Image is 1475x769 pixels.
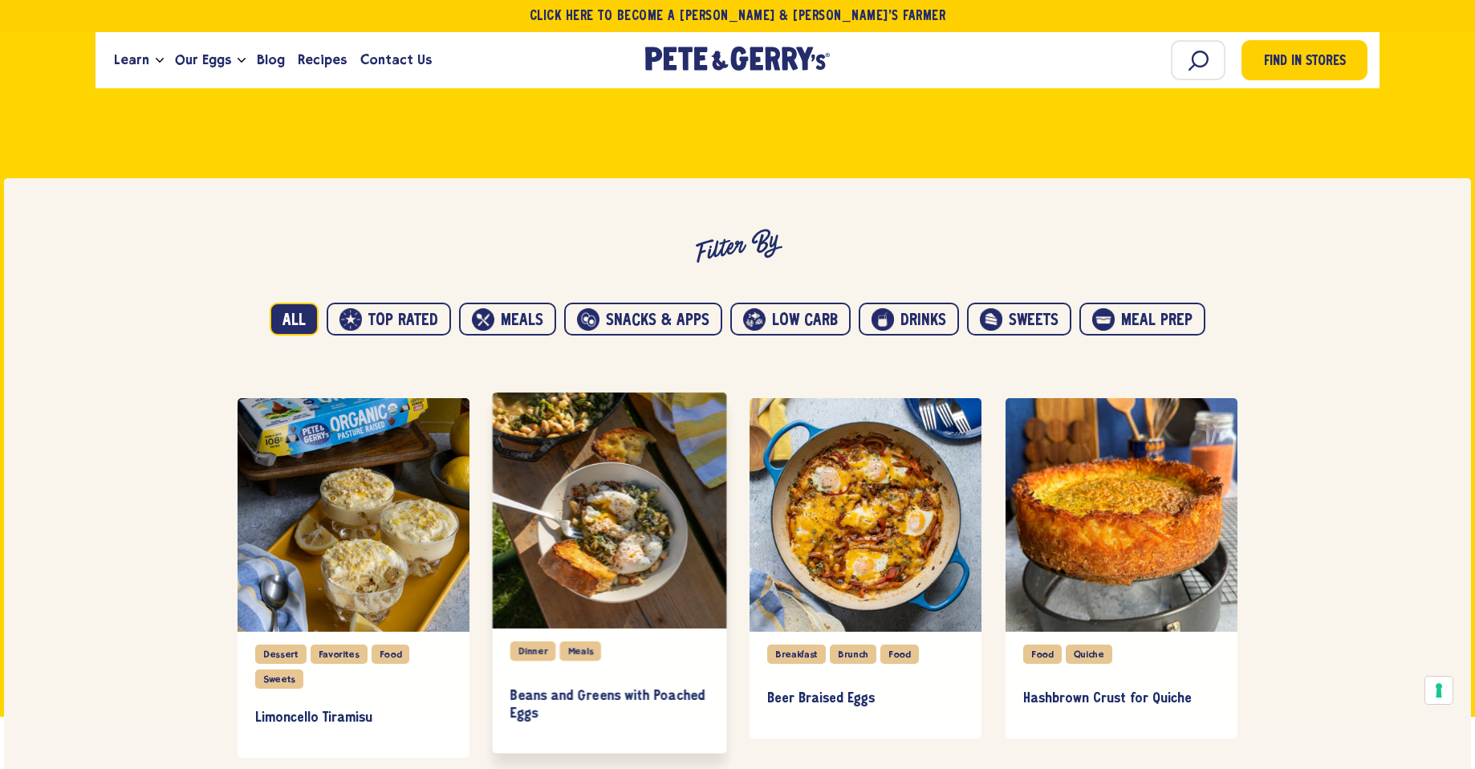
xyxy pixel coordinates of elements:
a: Learn [108,39,156,82]
div: Brunch [830,645,876,664]
div: Dinner [510,641,556,661]
div: blog filter [4,234,1471,359]
a: Find in Stores [1241,40,1367,80]
a: Limoncello Tiramisu [255,695,452,742]
button: Top Rated [327,303,451,336]
h3: Beer Braised Eggs [767,690,964,708]
div: item [238,398,469,758]
span: Find in Stores [1264,51,1346,73]
span: Learn [114,50,149,70]
div: Food [1023,645,1062,664]
h3: Hashbrown Crust for Quiche [1023,690,1220,708]
button: Drinks [859,303,959,336]
a: Hashbrown Crust for Quiche [1023,676,1220,722]
a: Beans and Greens with Poached Eggs [510,673,709,738]
div: item [1006,398,1237,738]
button: Open the dropdown menu for Our Eggs [238,58,246,63]
a: Contact Us [354,39,438,82]
input: Search [1171,40,1225,80]
div: Favorites [311,645,368,664]
button: Meals [459,303,556,336]
div: Breakfast [767,645,826,664]
button: Open the dropdown menu for Learn [156,58,164,63]
a: Beer Braised Eggs [767,676,964,722]
a: Our Eggs [169,39,238,82]
span: Our Eggs [175,50,231,70]
span: Recipes [298,50,347,70]
h3: Beans and Greens with Poached Eggs [510,688,709,723]
div: Food [880,645,919,664]
button: Your consent preferences for tracking technologies [1425,677,1453,704]
span: Blog [257,50,285,70]
div: Quiche [1066,645,1112,664]
div: item [750,398,981,738]
div: Food [372,645,410,664]
span: Contact Us [360,50,432,70]
button: All [270,303,319,336]
h3: Filter By [694,227,781,266]
a: Recipes [291,39,353,82]
div: Sweets [255,669,303,689]
button: Snacks & Apps [564,303,722,336]
div: Dessert [255,645,307,664]
button: Low carb [730,303,851,336]
h3: Limoncello Tiramisu [255,710,452,727]
button: Sweets [967,303,1071,336]
a: Blog [250,39,291,82]
div: Meals [559,641,601,661]
div: item [494,398,725,755]
button: Meal prep [1079,303,1205,336]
